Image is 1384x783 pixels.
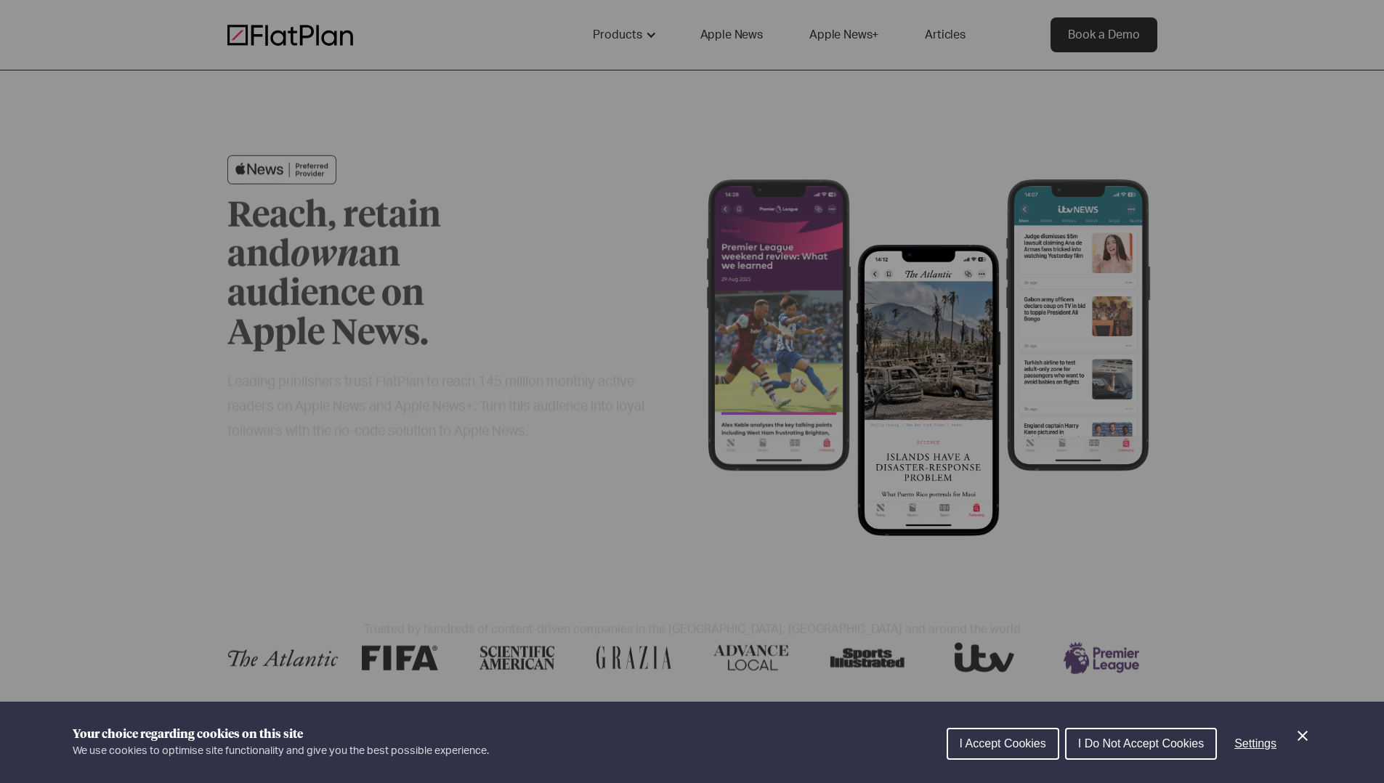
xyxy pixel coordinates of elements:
button: Settings [1223,729,1288,758]
span: Settings [1234,737,1276,750]
span: I Accept Cookies [960,737,1046,750]
button: Close Cookie Control [1294,727,1311,745]
span: I Do Not Accept Cookies [1078,737,1204,750]
button: I Accept Cookies [947,728,1059,760]
h1: Your choice regarding cookies on this site [73,726,489,743]
button: I Do Not Accept Cookies [1065,728,1217,760]
p: We use cookies to optimise site functionality and give you the best possible experience. [73,743,489,759]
